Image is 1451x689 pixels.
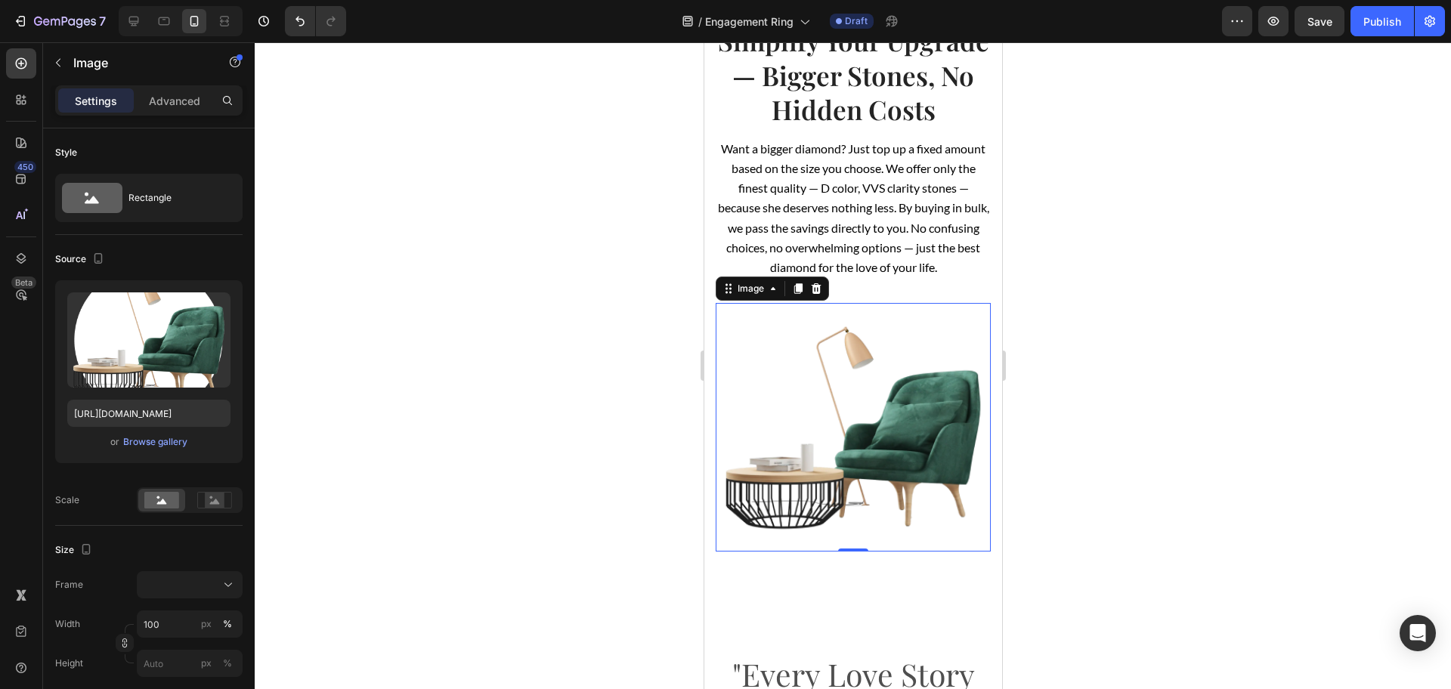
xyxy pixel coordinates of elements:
span: / [698,14,702,29]
iframe: Design area [704,42,1002,689]
p: Image [73,54,202,72]
button: 7 [6,6,113,36]
div: px [201,657,212,670]
div: Publish [1363,14,1401,29]
button: Save [1295,6,1344,36]
span: Engagement Ring [705,14,794,29]
div: Rectangle [128,181,221,215]
button: px [218,654,237,672]
button: px [218,615,237,633]
div: Beta [11,277,36,289]
label: Width [55,617,80,631]
span: Want a bigger diamond? Just top up a fixed amount based on the size you choose. We offer only the... [14,99,285,232]
p: Advanced [149,93,200,109]
button: Publish [1350,6,1414,36]
span: Draft [845,14,868,28]
div: Open Intercom Messenger [1400,615,1436,651]
button: % [197,654,215,672]
span: or [110,433,119,451]
input: px% [137,610,243,638]
div: 450 [14,161,36,173]
button: % [197,615,215,633]
div: Image [30,239,63,253]
img: preview-image [67,292,230,388]
div: Source [55,249,107,270]
button: Browse gallery [122,434,188,450]
input: px% [137,650,243,677]
span: Save [1307,15,1332,28]
div: % [223,657,232,670]
input: https://example.com/image.jpg [67,400,230,427]
div: Undo/Redo [285,6,346,36]
p: 7 [99,12,106,30]
div: Browse gallery [123,435,187,449]
div: px [201,617,212,631]
img: Alt Image [11,261,286,509]
label: Frame [55,578,83,592]
div: Scale [55,493,79,507]
label: Height [55,657,83,670]
div: % [223,617,232,631]
div: Style [55,146,77,159]
div: Size [55,540,95,561]
p: Settings [75,93,117,109]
